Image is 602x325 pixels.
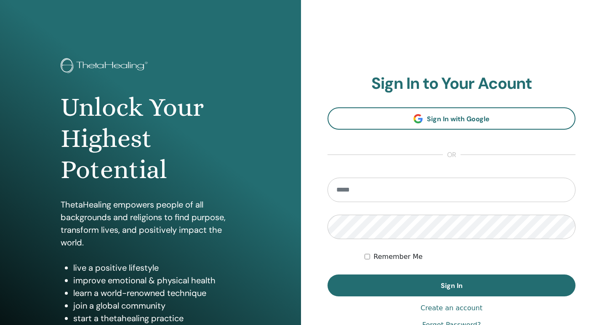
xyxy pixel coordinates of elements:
[328,74,575,93] h2: Sign In to Your Acount
[61,92,240,186] h1: Unlock Your Highest Potential
[73,261,240,274] li: live a positive lifestyle
[427,115,490,123] span: Sign In with Google
[443,150,461,160] span: or
[61,198,240,249] p: ThetaHealing empowers people of all backgrounds and religions to find purpose, transform lives, a...
[328,274,575,296] button: Sign In
[73,287,240,299] li: learn a world-renowned technique
[441,281,463,290] span: Sign In
[73,312,240,325] li: start a thetahealing practice
[328,107,575,130] a: Sign In with Google
[373,252,423,262] label: Remember Me
[365,252,575,262] div: Keep me authenticated indefinitely or until I manually logout
[73,299,240,312] li: join a global community
[421,303,482,313] a: Create an account
[73,274,240,287] li: improve emotional & physical health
